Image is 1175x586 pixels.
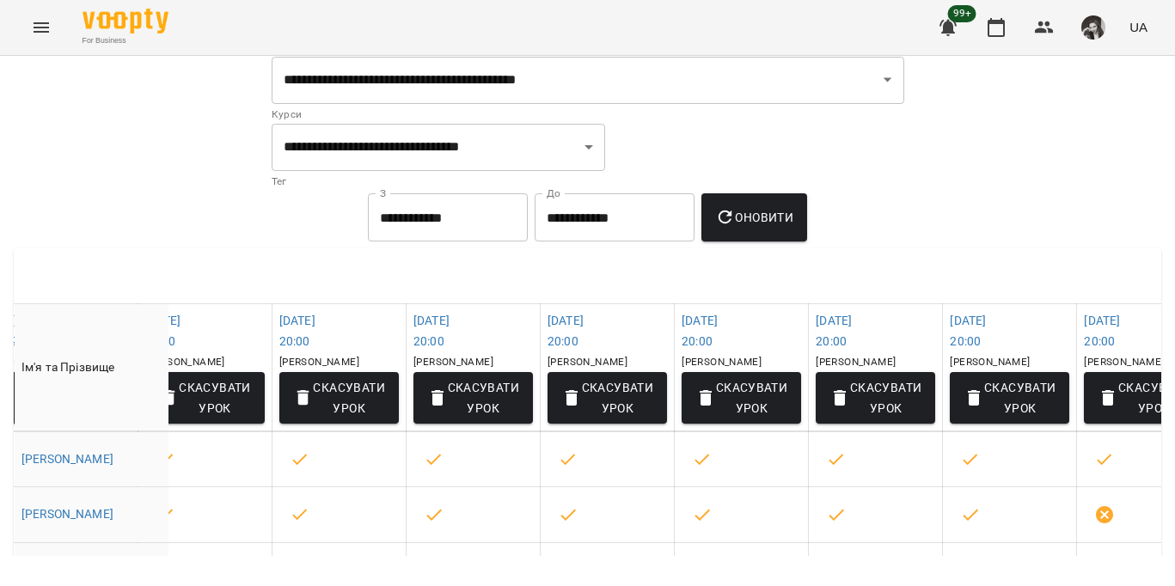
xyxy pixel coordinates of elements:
[701,193,807,241] button: Оновити
[829,377,921,418] span: Скасувати Урок
[682,314,718,348] a: [DATE]20:00
[427,377,519,418] span: Скасувати Урок
[279,314,315,348] a: [DATE]20:00
[950,372,1069,424] button: Скасувати Урок
[1084,314,1120,348] a: [DATE]20:00
[293,377,385,418] span: Скасувати Урок
[279,372,399,424] button: Скасувати Урок
[272,107,904,124] p: Курси
[964,377,1056,418] span: Скасувати Урок
[279,356,359,368] span: [PERSON_NAME]
[950,314,986,348] a: [DATE]20:00
[83,9,168,34] img: Voopty Logo
[561,377,653,418] span: Скасувати Урок
[413,356,493,368] span: [PERSON_NAME]
[21,507,113,521] a: [PERSON_NAME]
[1123,11,1154,43] button: UA
[816,314,852,348] a: [DATE]20:00
[548,356,627,368] span: [PERSON_NAME]
[695,377,787,418] span: Скасувати Урок
[682,356,762,368] span: [PERSON_NAME]
[715,207,793,228] span: Оновити
[816,356,896,368] span: [PERSON_NAME]
[21,357,162,378] div: Ім'я та Прізвище
[413,314,450,348] a: [DATE]20:00
[548,372,667,424] button: Скасувати Урок
[1081,15,1105,40] img: 0dd478c4912f2f2e7b05d6c829fd2aac.png
[21,452,113,466] a: [PERSON_NAME]
[682,372,801,424] button: Скасувати Урок
[1084,356,1164,368] span: [PERSON_NAME]
[145,356,225,368] span: [PERSON_NAME]
[1129,18,1147,36] span: UA
[21,7,62,48] button: Menu
[159,377,251,418] span: Скасувати Урок
[816,372,935,424] button: Скасувати Урок
[272,174,605,191] p: Тег
[145,372,265,424] button: Скасувати Урок
[948,5,976,22] span: 99+
[83,35,168,46] span: For Business
[548,314,584,348] a: [DATE]20:00
[413,372,533,424] button: Скасувати Урок
[950,356,1030,368] span: [PERSON_NAME]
